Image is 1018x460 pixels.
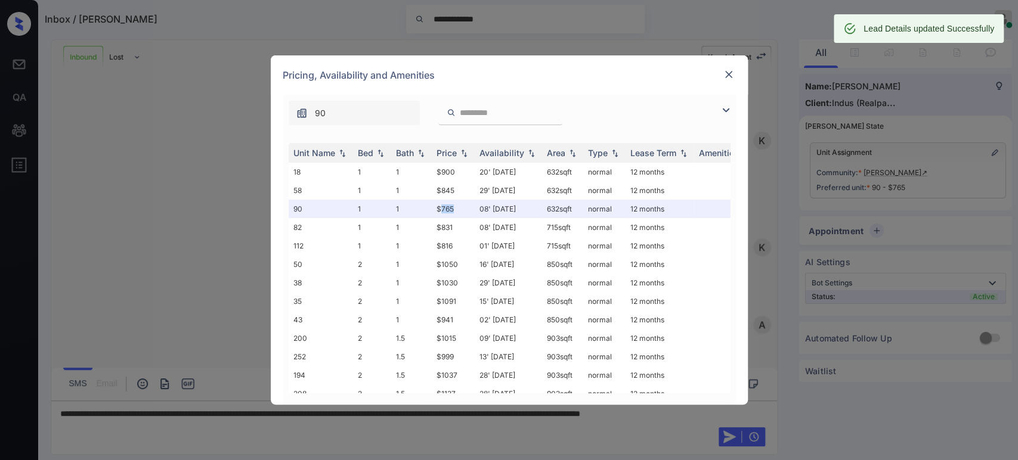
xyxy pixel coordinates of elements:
div: Area [547,148,565,158]
td: 29' [DATE] [475,181,542,200]
span: 90 [315,107,326,120]
td: 2 [353,329,391,347]
td: normal [583,237,626,255]
td: 112 [289,237,353,255]
td: normal [583,200,626,218]
td: 715 sqft [542,237,583,255]
td: 08' [DATE] [475,218,542,237]
td: $1015 [432,329,475,347]
td: 2 [353,384,391,403]
td: 200 [289,329,353,347]
td: 1 [391,255,432,273]
td: 28' [DATE] [475,384,542,403]
td: 12 months [626,255,694,273]
td: $1091 [432,292,475,310]
td: 15' [DATE] [475,292,542,310]
td: 12 months [626,329,694,347]
td: 850 sqft [542,255,583,273]
td: 2 [353,347,391,366]
td: 12 months [626,292,694,310]
td: $816 [432,237,475,255]
td: 01' [DATE] [475,237,542,255]
td: 632 sqft [542,163,583,181]
div: Availability [479,148,524,158]
td: 08' [DATE] [475,200,542,218]
td: 12 months [626,347,694,366]
td: 1 [391,310,432,329]
div: Pricing, Availability and Amenities [271,55,748,95]
td: 1.5 [391,384,432,403]
td: 82 [289,218,353,237]
td: 12 months [626,218,694,237]
td: 1 [391,163,432,181]
div: Unit Name [293,148,335,158]
td: normal [583,347,626,366]
td: 903 sqft [542,384,583,403]
td: 29' [DATE] [475,273,542,292]
td: 13' [DATE] [475,347,542,366]
div: Lead Details updated Successfully [864,18,994,39]
td: normal [583,384,626,403]
td: 90 [289,200,353,218]
td: 12 months [626,200,694,218]
img: sorting [567,149,578,157]
td: 1.5 [391,329,432,347]
div: Price [437,148,457,158]
td: 43 [289,310,353,329]
td: 1 [391,200,432,218]
td: $831 [432,218,475,237]
img: sorting [415,149,427,157]
td: $765 [432,200,475,218]
td: 194 [289,366,353,384]
td: $845 [432,181,475,200]
td: $941 [432,310,475,329]
td: 1 [391,292,432,310]
img: sorting [375,149,386,157]
td: 2 [353,292,391,310]
td: $1050 [432,255,475,273]
td: 903 sqft [542,366,583,384]
td: 208 [289,384,353,403]
td: $900 [432,163,475,181]
td: normal [583,366,626,384]
td: 35 [289,292,353,310]
td: 16' [DATE] [475,255,542,273]
td: 252 [289,347,353,366]
td: normal [583,273,626,292]
td: $999 [432,347,475,366]
td: 1 [391,218,432,237]
td: 12 months [626,237,694,255]
td: 2 [353,273,391,292]
img: close [723,69,735,80]
td: 12 months [626,384,694,403]
td: 12 months [626,163,694,181]
td: 1 [353,218,391,237]
img: icon-zuma [447,107,456,118]
td: 1 [353,181,391,200]
td: 2 [353,366,391,384]
div: Bath [396,148,414,158]
td: 02' [DATE] [475,310,542,329]
img: sorting [458,149,470,157]
td: 38 [289,273,353,292]
td: 1.5 [391,366,432,384]
td: 2 [353,255,391,273]
td: 1 [391,181,432,200]
img: icon-zuma [296,107,308,119]
td: 850 sqft [542,273,583,292]
td: 20' [DATE] [475,163,542,181]
td: 50 [289,255,353,273]
td: 12 months [626,273,694,292]
td: $1037 [432,366,475,384]
td: normal [583,310,626,329]
td: 09' [DATE] [475,329,542,347]
td: normal [583,255,626,273]
img: icon-zuma [719,103,733,117]
td: 632 sqft [542,181,583,200]
td: normal [583,329,626,347]
td: 12 months [626,310,694,329]
td: 903 sqft [542,329,583,347]
td: 632 sqft [542,200,583,218]
div: Bed [358,148,373,158]
td: 1 [353,237,391,255]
